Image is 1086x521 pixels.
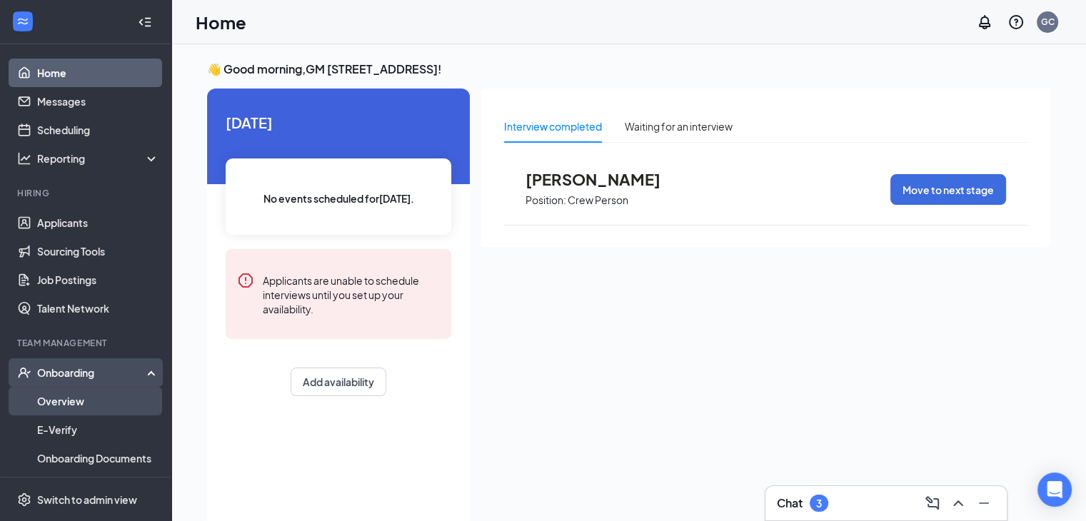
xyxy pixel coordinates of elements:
[947,492,970,515] button: ChevronUp
[37,472,159,501] a: Activity log
[976,14,993,31] svg: Notifications
[37,492,137,507] div: Switch to admin view
[237,272,254,289] svg: Error
[504,118,602,134] div: Interview completed
[196,10,246,34] h1: Home
[1007,14,1025,31] svg: QuestionInfo
[568,193,628,207] p: Crew Person
[37,237,159,265] a: Sourcing Tools
[17,492,31,507] svg: Settings
[816,497,822,510] div: 3
[17,151,31,166] svg: Analysis
[37,415,159,444] a: E-Verify
[1041,16,1055,28] div: GC
[777,495,803,511] h3: Chat
[972,492,995,515] button: Minimize
[37,294,159,323] a: Talent Network
[526,193,566,207] p: Position:
[37,59,159,87] a: Home
[921,492,944,515] button: ComposeMessage
[226,111,451,133] span: [DATE]
[263,272,440,316] div: Applicants are unable to schedule interviews until you set up your availability.
[291,368,386,396] button: Add availability
[526,170,683,188] span: [PERSON_NAME]
[37,208,159,237] a: Applicants
[37,87,159,116] a: Messages
[37,365,147,380] div: Onboarding
[16,14,30,29] svg: WorkstreamLogo
[924,495,941,512] svg: ComposeMessage
[37,387,159,415] a: Overview
[37,444,159,472] a: Onboarding Documents
[207,61,1050,77] h3: 👋 Good morning, GM [STREET_ADDRESS] !
[17,365,31,380] svg: UserCheck
[890,174,1006,205] button: Move to next stage
[37,151,160,166] div: Reporting
[17,187,156,199] div: Hiring
[138,15,152,29] svg: Collapse
[950,495,967,512] svg: ChevronUp
[975,495,992,512] svg: Minimize
[263,191,414,206] span: No events scheduled for [DATE] .
[37,265,159,294] a: Job Postings
[17,337,156,349] div: Team Management
[625,118,733,134] div: Waiting for an interview
[1037,472,1072,507] div: Open Intercom Messenger
[37,116,159,144] a: Scheduling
